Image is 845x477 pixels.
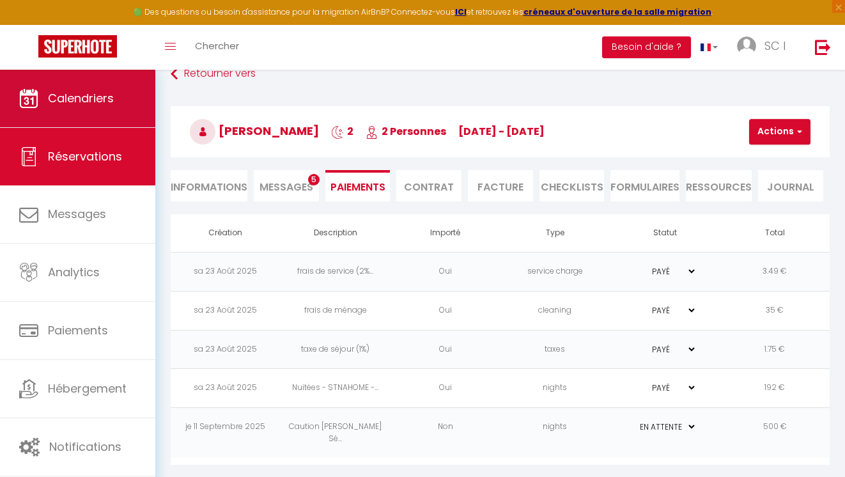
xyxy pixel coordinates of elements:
[391,252,500,291] td: Oui
[391,214,500,252] th: Importé
[325,170,391,201] li: Paiements
[523,6,711,17] a: créneaux d'ouverture de la salle migration
[391,330,500,369] td: Oui
[500,369,610,408] td: nights
[720,252,830,291] td: 3.49 €
[331,124,353,139] span: 2
[10,5,49,43] button: Ouvrir le widget de chat LiveChat
[49,439,121,455] span: Notifications
[758,170,823,201] li: Journal
[190,123,319,139] span: [PERSON_NAME]
[815,39,831,55] img: logout
[391,408,500,458] td: Non
[171,291,281,330] td: sa 23 Août 2025
[281,214,391,252] th: Description
[48,380,127,396] span: Hébergement
[720,369,830,408] td: 192 €
[171,252,281,291] td: sa 23 Août 2025
[48,264,100,280] span: Analytics
[48,90,114,106] span: Calendriers
[308,174,320,185] span: 5
[391,369,500,408] td: Oui
[727,25,802,70] a: ... SC I
[468,170,533,201] li: Facture
[764,38,786,54] span: SC I
[171,408,281,458] td: je 11 Septembre 2025
[500,330,610,369] td: taxes
[171,63,830,86] a: Retourner vers
[281,330,391,369] td: taxe de séjour (1%)
[610,170,679,201] li: FORMULAIRES
[391,291,500,330] td: Oui
[366,124,446,139] span: 2 Personnes
[500,291,610,330] td: cleaning
[38,35,117,58] img: Super Booking
[720,408,830,458] td: 500 €
[171,330,281,369] td: sa 23 Août 2025
[500,214,610,252] th: Type
[720,214,830,252] th: Total
[610,214,720,252] th: Statut
[281,408,391,458] td: Caution [PERSON_NAME] Sé...
[185,25,249,70] a: Chercher
[260,180,313,194] span: Messages
[720,330,830,369] td: 1.75 €
[720,291,830,330] td: 35 €
[281,291,391,330] td: frais de ménage
[48,206,106,222] span: Messages
[539,170,605,201] li: CHECKLISTS
[48,148,122,164] span: Réservations
[396,170,461,201] li: Contrat
[500,408,610,458] td: nights
[500,252,610,291] td: service charge
[171,170,247,201] li: Informations
[749,119,810,145] button: Actions
[171,369,281,408] td: sa 23 Août 2025
[48,322,108,338] span: Paiements
[602,36,691,58] button: Besoin d'aide ?
[195,39,239,52] span: Chercher
[281,252,391,291] td: frais de service (2%...
[791,419,835,467] iframe: Chat
[458,124,545,139] span: [DATE] - [DATE]
[281,369,391,408] td: Nuitées - STNAHOME -...
[737,36,756,56] img: ...
[686,170,752,201] li: Ressources
[171,214,281,252] th: Création
[455,6,467,17] a: ICI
